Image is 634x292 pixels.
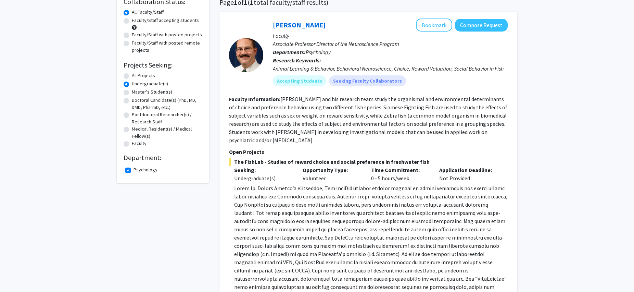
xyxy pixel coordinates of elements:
b: Departments: [273,49,306,56]
span: Psychology [306,49,331,56]
label: All Projects [132,72,155,79]
fg-read-more: [PERSON_NAME] and his research team study the organismal and environmental determinants of choice... [229,96,507,144]
h2: Department: [124,154,202,162]
label: Faculty [132,140,147,147]
p: Associate Professor Director of the Neuroscience Program [273,40,508,48]
label: Postdoctoral Researcher(s) / Research Staff [132,111,202,125]
p: Opportunity Type: [303,166,361,174]
label: Undergraduate(s) [132,80,168,87]
button: Add Drew Velkey to Bookmarks [416,19,452,32]
button: Compose Request to Drew Velkey [455,19,508,32]
iframe: Chat [5,261,29,287]
h2: Projects Seeking: [124,61,202,69]
div: Not Provided [434,166,503,182]
div: 0 - 5 hours/week [366,166,434,182]
label: Faculty/Staff with posted remote projects [132,39,202,54]
label: Psychology [134,166,157,173]
label: All Faculty/Staff [132,9,164,16]
p: Open Projects [229,148,508,156]
p: Faculty [273,32,508,40]
label: Faculty/Staff with posted projects [132,31,202,38]
a: [PERSON_NAME] [273,21,326,29]
p: Time Commitment: [371,166,429,174]
div: Volunteer [297,166,366,182]
p: Application Deadline: [439,166,497,174]
label: Faculty/Staff accepting students [132,17,199,24]
label: Medical Resident(s) / Medical Fellow(s) [132,125,202,140]
b: Faculty Information: [229,96,280,102]
mat-chip: Seeking Faculty Collaborators [329,75,406,86]
mat-chip: Accepting Students [273,75,326,86]
p: Seeking: [234,166,292,174]
div: Undergraduate(s) [234,174,292,182]
div: Animal Learning & Behavior, Behavioral Neuroscience, Choice, Reward Valuation, Social Behavior in... [273,64,508,73]
span: The FishLab - Studies of reward choice and social preference in freshwater fish [229,158,508,166]
b: Research Keywords: [273,57,321,64]
label: Master's Student(s) [132,88,172,96]
label: Doctoral Candidate(s) (PhD, MD, DMD, PharmD, etc.) [132,97,202,111]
